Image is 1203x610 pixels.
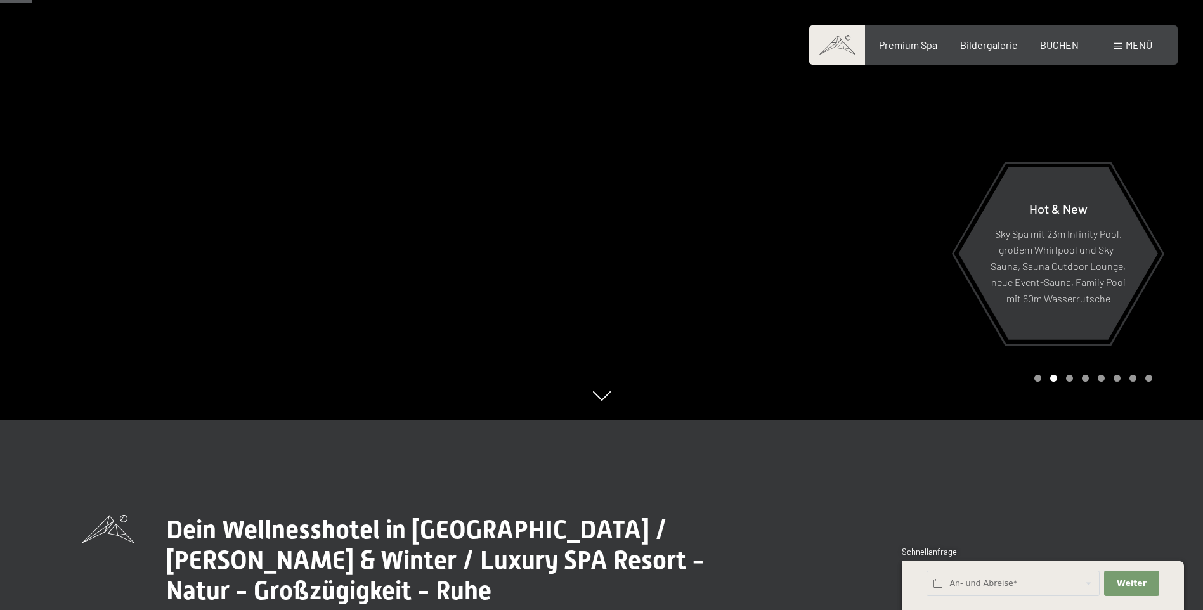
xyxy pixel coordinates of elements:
[960,39,1018,51] a: Bildergalerie
[1040,39,1079,51] a: BUCHEN
[166,515,705,606] span: Dein Wellnesshotel in [GEOGRAPHIC_DATA] / [PERSON_NAME] & Winter / Luxury SPA Resort - Natur - Gr...
[1126,39,1152,51] span: Menü
[902,547,957,557] span: Schnellanfrage
[1117,578,1147,589] span: Weiter
[1066,375,1073,382] div: Carousel Page 3
[879,39,937,51] a: Premium Spa
[1104,571,1159,597] button: Weiter
[1050,375,1057,382] div: Carousel Page 2 (Current Slide)
[1114,375,1121,382] div: Carousel Page 6
[1098,375,1105,382] div: Carousel Page 5
[1082,375,1089,382] div: Carousel Page 4
[1145,375,1152,382] div: Carousel Page 8
[1030,375,1152,382] div: Carousel Pagination
[989,225,1127,306] p: Sky Spa mit 23m Infinity Pool, großem Whirlpool und Sky-Sauna, Sauna Outdoor Lounge, neue Event-S...
[1129,375,1136,382] div: Carousel Page 7
[1029,200,1088,216] span: Hot & New
[958,166,1159,341] a: Hot & New Sky Spa mit 23m Infinity Pool, großem Whirlpool und Sky-Sauna, Sauna Outdoor Lounge, ne...
[1034,375,1041,382] div: Carousel Page 1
